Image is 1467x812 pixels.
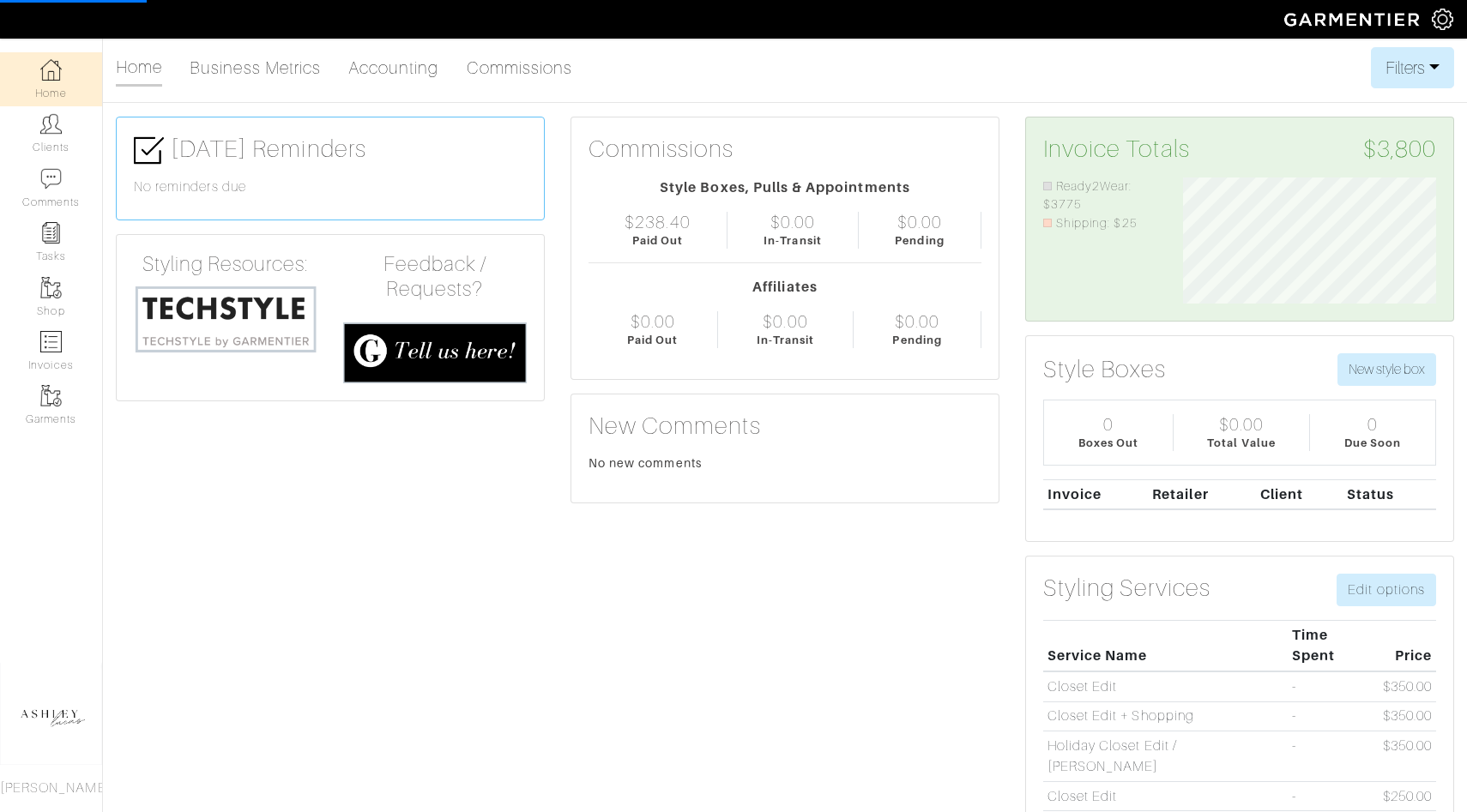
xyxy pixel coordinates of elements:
[632,232,683,249] div: Paid Out
[1043,781,1289,811] td: Closet Edit
[40,168,62,189] img: comment-icon-a0a6a9ef722e966f86d9cbdc48e553b5cf19dbc54f86b18d962a5391bc8f6eb6.png
[116,50,162,87] a: Home
[343,322,527,384] img: feedback_requests-3821251ac2bd56c73c230f3229a5b25d6eb027adea667894f41107c140538ee0.png
[1288,731,1367,782] td: -
[770,212,815,232] div: $0.00
[1344,435,1401,451] div: Due Soon
[1368,701,1436,731] td: $350.00
[40,59,62,81] img: dashboard-icon-dbcd8f5a0b271acd01030246c82b418ddd0df26cd7fceb0bd07c9910d44c42f6.png
[1043,621,1289,671] th: Service Name
[631,311,675,332] div: $0.00
[1043,701,1289,731] td: Closet Edit + Shopping
[763,311,807,332] div: $0.00
[348,51,439,85] a: Accounting
[625,212,690,232] div: $238.40
[1043,671,1289,701] td: Closet Edit
[1043,479,1148,509] th: Invoice
[1368,781,1436,811] td: $250.00
[895,311,939,332] div: $0.00
[895,232,944,249] div: Pending
[134,135,527,165] h3: [DATE] Reminders
[190,51,321,85] a: Business Metrics
[1148,479,1256,509] th: Retailer
[589,277,981,298] div: Affiliates
[757,332,815,348] div: In-Transit
[1043,574,1210,603] h3: Styling Services
[1288,781,1367,811] td: -
[1337,574,1436,606] a: Edit options
[1256,479,1343,509] th: Client
[1371,47,1454,88] button: Filters
[1219,414,1264,435] div: $0.00
[1043,135,1436,164] h3: Invoice Totals
[1363,135,1436,164] span: $3,800
[40,113,62,135] img: clients-icon-6bae9207a08558b7cb47a8932f037763ab4055f8c8b6bfacd5dc20c3e0201464.png
[1043,214,1157,233] li: Shipping: $25
[1368,731,1436,782] td: $350.00
[40,385,62,406] img: garments-icon-b7da505a4dc4fd61783c78ac3ca0ef83fa9d6f193b1c9dc38574b1d14d53ca28.png
[1043,731,1289,782] td: Holiday Closet Edit / [PERSON_NAME]
[892,332,941,348] div: Pending
[343,252,527,302] h4: Feedback / Requests?
[589,177,981,198] div: Style Boxes, Pulls & Appointments
[1288,671,1367,701] td: -
[1343,479,1436,509] th: Status
[134,135,164,165] img: check-box-icon-36a4915ff3ba2bd8f6e4f29bc755bb66becd62c870f447fc0dd1365fcfddab58.png
[1288,621,1367,671] th: Time Spent
[1103,414,1114,435] div: 0
[134,252,317,277] h4: Styling Resources:
[134,179,527,195] h6: No reminders due
[1078,435,1138,451] div: Boxes Out
[1207,435,1276,451] div: Total Value
[1368,671,1436,701] td: $350.00
[1043,355,1167,384] h3: Style Boxes
[40,222,62,244] img: reminder-icon-8004d30b9f0a5d33ae49ab947aed9ed385cf756f9e5892f1edd6e32f2345188e.png
[1288,701,1367,731] td: -
[627,332,678,348] div: Paid Out
[764,232,822,249] div: In-Transit
[134,284,317,354] img: techstyle-93310999766a10050dc78ceb7f971a75838126fd19372ce40ba20cdf6a89b94b.png
[1276,4,1432,34] img: garmentier-logo-header-white-b43fb05a5012e4ada735d5af1a66efaba907eab6374d6393d1fbf88cb4ef424d.png
[897,212,942,232] div: $0.00
[589,454,981,472] div: No new comments
[40,331,62,352] img: orders-icon-0abe47150d42831381b5fb84f609e132dff9fe21cb692f30cb5eec754e2cba89.png
[1367,414,1378,435] div: 0
[589,135,734,164] h3: Commissions
[40,277,62,298] img: garments-icon-b7da505a4dc4fd61783c78ac3ca0ef83fa9d6f193b1c9dc38574b1d14d53ca28.png
[589,412,981,441] h3: New Comments
[1368,621,1436,671] th: Price
[1043,177,1157,214] li: Ready2Wear: $3775
[1432,9,1453,30] img: gear-icon-white-bd11855cb880d31180b6d7d6211b90ccbf57a29d726f0c71d8c61bd08dd39cc2.png
[1337,353,1436,386] button: New style box
[467,51,573,85] a: Commissions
